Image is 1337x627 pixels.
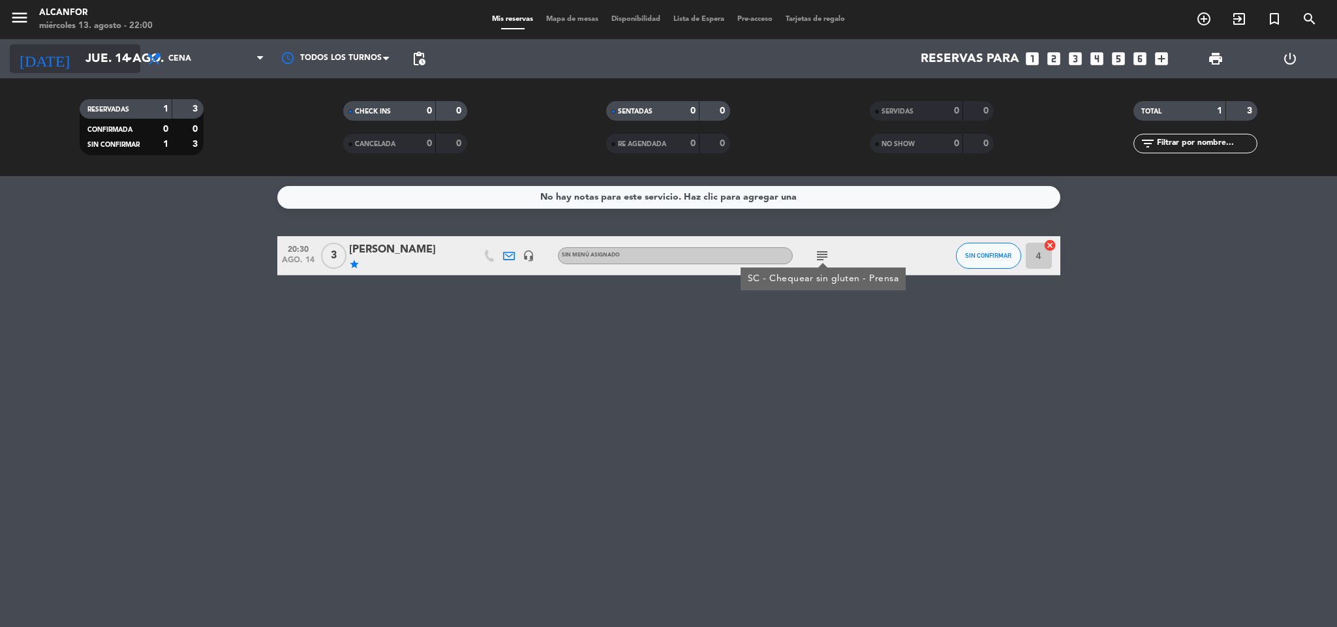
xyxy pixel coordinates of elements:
i: headset_mic [523,250,534,262]
i: star [349,259,360,269]
strong: 0 [983,106,991,115]
strong: 0 [690,139,696,148]
i: power_settings_new [1282,51,1298,67]
strong: 0 [983,139,991,148]
i: looks_one [1024,50,1041,67]
strong: 0 [427,139,432,148]
i: subject [814,248,830,264]
span: print [1208,51,1223,67]
div: Alcanfor [39,7,153,20]
span: Reservas para [921,52,1019,66]
i: exit_to_app [1231,11,1247,27]
strong: 0 [720,106,728,115]
strong: 0 [720,139,728,148]
span: TOTAL [1141,108,1161,115]
span: 3 [321,243,346,269]
strong: 3 [1247,106,1255,115]
span: CANCELADA [355,141,395,147]
i: search [1302,11,1317,27]
i: looks_3 [1067,50,1084,67]
span: RE AGENDADA [618,141,666,147]
strong: 1 [1217,106,1222,115]
div: miércoles 13. agosto - 22:00 [39,20,153,33]
i: looks_4 [1088,50,1105,67]
i: [DATE] [10,44,79,73]
span: Tarjetas de regalo [779,16,852,23]
span: 20:30 [282,241,315,256]
span: Cena [168,54,191,63]
div: SC - Chequear sin gluten - Prensa [747,272,899,286]
i: cancel [1043,239,1056,252]
strong: 0 [456,106,464,115]
span: SIN CONFIRMAR [965,252,1011,259]
i: add_box [1153,50,1170,67]
span: CHECK INS [355,108,391,115]
strong: 0 [690,106,696,115]
strong: 0 [456,139,464,148]
strong: 0 [954,139,959,148]
span: NO SHOW [882,141,915,147]
span: CONFIRMADA [87,127,132,133]
strong: 3 [192,104,200,114]
span: Mapa de mesas [540,16,605,23]
strong: 1 [163,104,168,114]
span: Sin menú asignado [562,252,620,258]
span: pending_actions [411,51,427,67]
button: SIN CONFIRMAR [956,243,1021,269]
i: looks_two [1045,50,1062,67]
input: Filtrar por nombre... [1156,136,1257,151]
strong: 0 [192,125,200,134]
span: Disponibilidad [605,16,667,23]
i: arrow_drop_down [121,51,137,67]
div: LOG OUT [1253,39,1327,78]
span: RESERVADAS [87,106,129,113]
div: [PERSON_NAME] [349,241,460,258]
strong: 0 [954,106,959,115]
strong: 3 [192,140,200,149]
span: ago. 14 [282,256,315,271]
i: filter_list [1140,136,1156,151]
span: Pre-acceso [731,16,779,23]
strong: 0 [163,125,168,134]
span: SERVIDAS [882,108,914,115]
span: Lista de Espera [667,16,731,23]
i: turned_in_not [1267,11,1282,27]
strong: 0 [427,106,432,115]
button: menu [10,8,29,32]
div: No hay notas para este servicio. Haz clic para agregar una [540,190,797,205]
span: Mis reservas [485,16,540,23]
span: SIN CONFIRMAR [87,142,140,148]
strong: 1 [163,140,168,149]
i: looks_6 [1131,50,1148,67]
i: looks_5 [1110,50,1127,67]
i: menu [10,8,29,27]
span: SENTADAS [618,108,653,115]
i: add_circle_outline [1196,11,1212,27]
